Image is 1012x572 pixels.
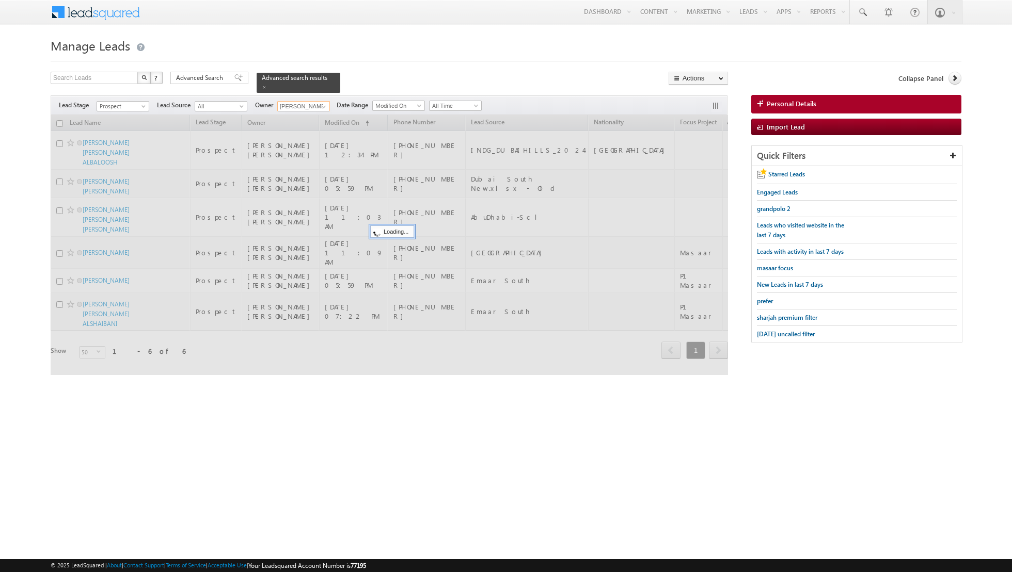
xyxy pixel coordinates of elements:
[372,101,425,111] a: Modified On
[751,95,961,113] a: Personal Details
[351,562,366,569] span: 77195
[166,562,206,568] a: Terms of Service
[898,74,943,83] span: Collapse Panel
[429,101,482,111] a: All Time
[248,562,366,569] span: Your Leadsquared Account Number is
[757,314,817,321] span: sharjah premium filter
[154,73,159,82] span: ?
[757,205,790,213] span: grandpolo 2
[255,101,277,110] span: Owner
[195,101,247,111] a: All
[97,101,149,111] a: Prospect
[277,101,330,111] input: Type to Search
[107,562,122,568] a: About
[430,101,479,110] span: All Time
[669,72,728,85] button: Actions
[768,170,805,178] span: Starred Leads
[757,188,798,196] span: Engaged Leads
[757,297,773,305] span: prefer
[59,101,97,110] span: Lead Stage
[316,102,329,112] a: Show All Items
[370,225,414,238] div: Loading...
[337,101,372,110] span: Date Range
[767,99,816,108] span: Personal Details
[757,281,823,288] span: New Leads in last 7 days
[195,102,244,111] span: All
[757,330,815,338] span: [DATE] uncalled filter
[176,73,226,83] span: Advanced Search
[141,75,147,80] img: Search
[752,146,962,166] div: Quick Filters
[157,101,195,110] span: Lead Source
[51,561,366,570] span: © 2025 LeadSquared | | | | |
[767,122,805,131] span: Import Lead
[757,221,844,239] span: Leads who visited website in the last 7 days
[757,248,844,255] span: Leads with activity in last 7 days
[150,72,163,84] button: ?
[262,74,327,81] span: Advanced search results
[51,37,130,54] span: Manage Leads
[97,102,146,111] span: Prospect
[123,562,164,568] a: Contact Support
[208,562,247,568] a: Acceptable Use
[757,264,793,272] span: masaar focus
[373,101,422,110] span: Modified On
